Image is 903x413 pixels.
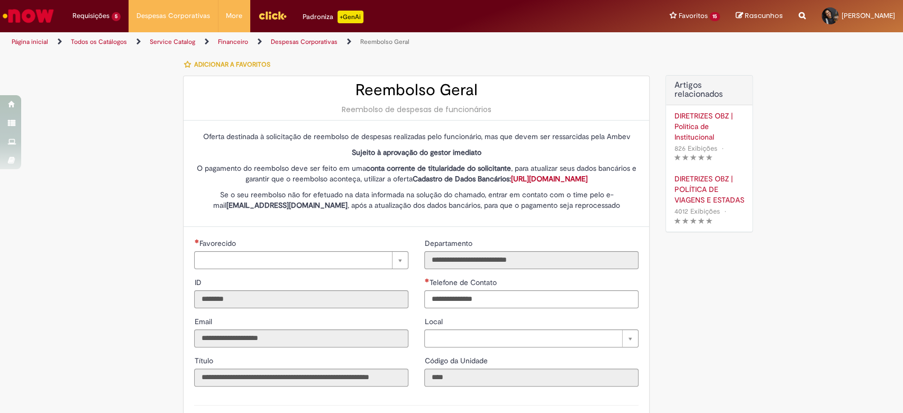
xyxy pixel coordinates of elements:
div: Padroniza [303,11,363,23]
a: Despesas Corporativas [271,38,338,46]
label: Somente leitura - Código da Unidade [424,355,489,366]
span: Obrigatório Preenchido [424,278,429,282]
span: • [722,204,728,218]
ul: Trilhas de página [8,32,594,52]
span: Despesas Corporativas [136,11,210,21]
label: Somente leitura - Email [194,316,214,327]
span: 15 [709,12,720,21]
span: Telefone de Contato [429,278,498,287]
a: Reembolso Geral [360,38,409,46]
input: Título [194,369,408,387]
img: ServiceNow [1,5,56,26]
label: Somente leitura - ID [194,277,203,288]
strong: Sujeito à aprovação do gestor imediato [352,148,481,157]
span: 826 Exibições [674,144,717,153]
span: 5 [112,12,121,21]
span: Requisições [72,11,110,21]
strong: Cadastro de Dados Bancários: [413,174,588,183]
span: [PERSON_NAME] [842,11,895,20]
span: Somente leitura - ID [194,278,203,287]
span: Favoritos [678,11,707,21]
span: More [226,11,242,21]
a: Página inicial [12,38,48,46]
p: Oferta destinada à solicitação de reembolso de despesas realizadas pelo funcionário, mas que deve... [194,131,639,142]
input: Email [194,329,408,347]
strong: [EMAIL_ADDRESS][DOMAIN_NAME] [226,200,348,210]
img: click_logo_yellow_360x200.png [258,7,287,23]
a: [URL][DOMAIN_NAME] [511,174,588,183]
a: Rascunhos [736,11,783,21]
strong: conta corrente de titularidade do solicitante [366,163,511,173]
div: Reembolso de despesas de funcionários [194,104,639,115]
p: +GenAi [338,11,363,23]
a: DIRETRIZES OBZ | Política de Institucional [674,111,744,142]
label: Somente leitura - Título [194,355,215,366]
span: Somente leitura - Email [194,317,214,326]
a: Service Catalog [150,38,195,46]
input: ID [194,290,408,308]
span: 4012 Exibições [674,207,719,216]
span: Necessários - Favorecido [199,238,238,248]
p: O pagamento do reembolso deve ser feito em uma , para atualizar seus dados bancários e garantir q... [194,163,639,184]
h3: Artigos relacionados [674,81,744,99]
span: • [719,141,725,155]
a: Limpar campo Local [424,329,639,347]
span: Rascunhos [745,11,783,21]
a: Limpar campo Favorecido [194,251,408,269]
h2: Reembolso Geral [194,81,639,99]
span: Local [424,317,444,326]
input: Departamento [424,251,639,269]
a: Todos os Catálogos [71,38,127,46]
button: Adicionar a Favoritos [183,53,276,76]
a: DIRETRIZES OBZ | POLÍTICA DE VIAGENS E ESTADAS [674,173,744,205]
a: Financeiro [218,38,248,46]
span: Necessários [194,239,199,243]
input: Telefone de Contato [424,290,639,308]
span: Somente leitura - Departamento [424,238,474,248]
label: Somente leitura - Departamento [424,238,474,249]
input: Código da Unidade [424,369,639,387]
p: Se o seu reembolso não for efetuado na data informada na solução do chamado, entrar em contato co... [194,189,639,210]
span: Adicionar a Favoritos [194,60,270,69]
